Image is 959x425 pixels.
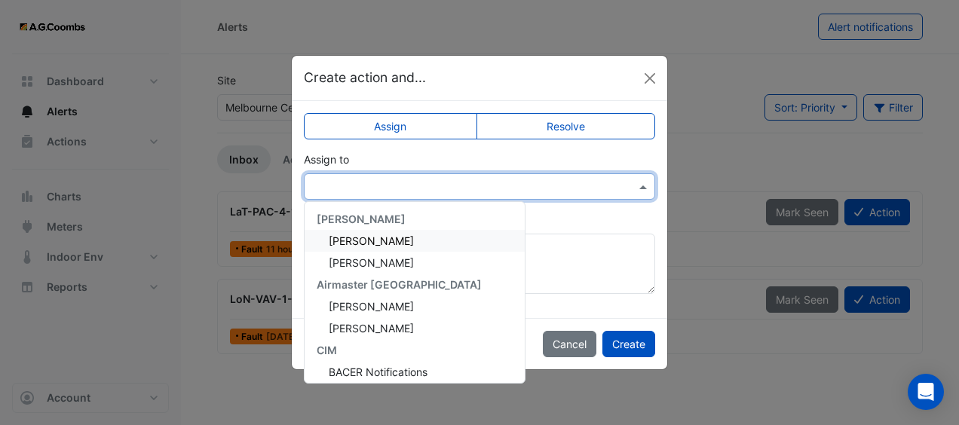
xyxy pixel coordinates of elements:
h5: Create action and... [304,68,426,87]
button: Cancel [543,331,596,357]
div: Options List [305,202,525,383]
span: CIM [317,344,337,356]
span: BACER Notifications [329,365,427,378]
label: Assign to [304,151,349,167]
button: Create [602,331,655,357]
span: [PERSON_NAME] [329,234,414,247]
div: Open Intercom Messenger [908,374,944,410]
span: [PERSON_NAME] [329,300,414,313]
label: Assign [304,113,477,139]
span: [PERSON_NAME] [329,322,414,335]
button: Close [639,67,661,90]
span: [PERSON_NAME] [329,256,414,269]
label: Resolve [476,113,656,139]
span: Airmaster [GEOGRAPHIC_DATA] [317,278,482,291]
span: [PERSON_NAME] [317,212,406,225]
